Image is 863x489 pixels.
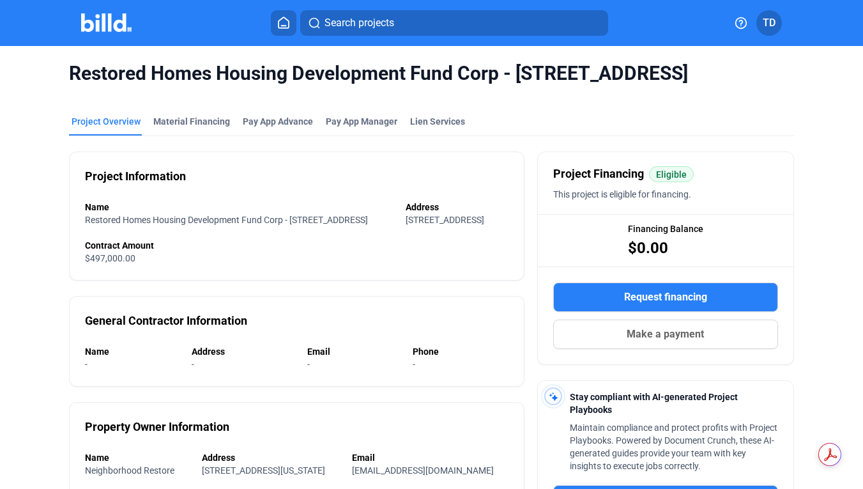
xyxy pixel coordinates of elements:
[410,115,465,128] div: Lien Services
[628,238,668,258] span: $0.00
[192,359,194,369] span: -
[85,239,508,252] div: Contract Amount
[69,61,794,86] span: Restored Homes Housing Development Fund Corp - [STREET_ADDRESS]
[153,115,230,128] div: Material Financing
[85,215,368,225] span: Restored Homes Housing Development Fund Corp - [STREET_ADDRESS]
[553,165,644,183] span: Project Financing
[325,15,394,31] span: Search projects
[352,465,494,476] span: [EMAIL_ADDRESS][DOMAIN_NAME]
[300,10,608,36] button: Search projects
[307,345,400,358] div: Email
[85,201,392,213] div: Name
[81,13,132,32] img: Billd Company Logo
[624,290,707,305] span: Request financing
[192,345,294,358] div: Address
[85,312,247,330] div: General Contractor Information
[763,15,775,31] span: TD
[202,465,325,476] span: [STREET_ADDRESS][US_STATE]
[85,253,135,263] span: $497,000.00
[570,392,738,415] span: Stay compliant with AI-generated Project Playbooks
[85,451,189,464] div: Name
[406,201,508,213] div: Address
[352,451,508,464] div: Email
[85,167,186,185] div: Project Information
[243,115,313,128] div: Pay App Advance
[326,115,397,128] span: Pay App Manager
[553,320,778,349] button: Make a payment
[202,451,340,464] div: Address
[85,345,179,358] div: Name
[413,359,415,369] span: -
[85,418,229,436] div: Property Owner Information
[85,465,174,476] span: Neighborhood Restore
[649,166,694,182] mat-chip: Eligible
[406,215,484,225] span: [STREET_ADDRESS]
[85,359,88,369] span: -
[553,189,691,199] span: This project is eligible for financing.
[756,10,782,36] button: TD
[307,359,310,369] span: -
[553,283,778,312] button: Request financing
[413,345,508,358] div: Phone
[627,327,704,342] span: Make a payment
[72,115,141,128] div: Project Overview
[570,423,777,471] span: Maintain compliance and protect profits with Project Playbooks. Powered by Document Crunch, these...
[628,222,703,235] span: Financing Balance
